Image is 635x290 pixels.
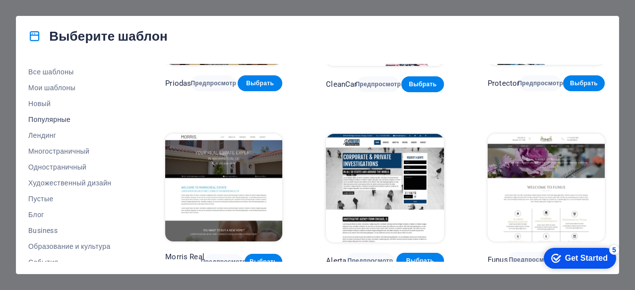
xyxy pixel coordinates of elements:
[401,76,444,92] button: Выбрать
[28,127,122,143] button: Лендинг
[212,258,234,266] span: Предпросмотр
[365,80,391,88] span: Предпросмотр
[28,207,122,223] button: Блог
[28,28,168,44] h4: Выберите шаблон
[488,78,519,88] p: Protector
[28,143,122,159] button: Многостраничный
[73,2,83,12] div: 5
[527,79,553,87] span: Предпросмотр
[8,5,80,26] div: Get Started 5 items remaining, 0% complete
[396,253,444,269] button: Выбрать
[165,78,191,88] p: Priodas
[28,112,122,127] button: Популярные
[326,134,444,242] img: Alerta
[488,255,508,265] p: Funus
[571,79,597,87] span: Выбрать
[191,75,236,91] button: Предпросмотр
[326,256,346,266] p: Alerta
[488,134,605,241] img: Funus
[28,179,122,187] span: Художественный дизайн
[245,254,282,270] button: Выбрать
[354,257,386,265] span: Предпросмотр
[28,191,122,207] button: Пустые
[519,75,561,91] button: Предпросмотр
[28,242,122,250] span: Образование и культура
[28,175,122,191] button: Художественный дизайн
[28,195,122,203] span: Пустые
[326,79,357,89] p: CleanCar
[253,258,274,266] span: Выбрать
[28,163,122,171] span: Одностраничный
[28,68,122,76] span: Все шаблоны
[28,254,122,270] button: События
[28,131,122,139] span: Лендинг
[28,84,122,92] span: Мои шаблоны
[409,80,436,88] span: Выбрать
[204,254,242,270] button: Предпросмотр
[28,258,122,266] span: События
[28,211,122,219] span: Блог
[29,11,72,20] div: Get Started
[199,79,228,87] span: Предпросмотр
[346,253,394,269] button: Предпросмотр
[508,252,556,268] button: Предпросмотр
[165,134,282,241] img: Morris Real Estate
[563,75,605,91] button: Выбрать
[28,238,122,254] button: Образование и культура
[28,96,122,112] button: Новый
[28,116,122,123] span: Популярные
[28,64,122,80] button: Все шаблоны
[246,79,274,87] span: Выбрать
[28,223,122,238] button: Business
[28,100,122,108] span: Новый
[28,159,122,175] button: Одностраничный
[165,252,204,272] p: Morris Real Estate
[28,227,122,234] span: Business
[357,76,399,92] button: Предпросмотр
[28,147,122,155] span: Многостраничный
[404,257,437,265] span: Выбрать
[516,256,548,264] span: Предпросмотр
[28,80,122,96] button: Мои шаблоны
[238,75,282,91] button: Выбрать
